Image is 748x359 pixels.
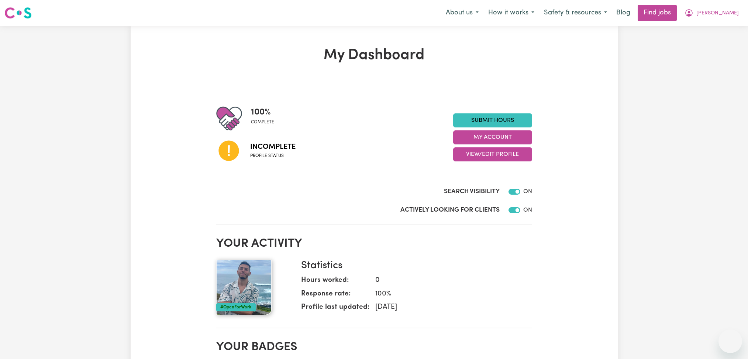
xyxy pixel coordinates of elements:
button: My Account [680,5,744,21]
label: Actively Looking for Clients [400,205,500,215]
span: Incomplete [250,141,296,153]
h2: Your badges [216,340,532,354]
a: Careseekers logo [4,4,32,21]
label: Search Visibility [444,187,500,196]
dt: Profile last updated: [301,302,369,316]
button: How it works [483,5,539,21]
button: About us [441,5,483,21]
span: [PERSON_NAME] [696,9,739,17]
h2: Your activity [216,237,532,251]
img: Careseekers logo [4,6,32,20]
span: 100 % [251,106,274,119]
dt: Response rate: [301,289,369,302]
dd: 0 [369,275,526,286]
div: Profile completeness: 100% [251,106,280,131]
h3: Statistics [301,260,526,272]
dd: [DATE] [369,302,526,313]
span: Profile status [250,153,296,159]
a: Submit Hours [453,113,532,127]
a: Find jobs [638,5,677,21]
dd: 100 % [369,289,526,300]
button: Safety & resources [539,5,612,21]
iframe: Button to launch messaging window [718,329,742,353]
span: complete [251,119,274,126]
img: Your profile picture [216,260,272,315]
span: ON [523,189,532,195]
button: My Account [453,130,532,144]
button: View/Edit Profile [453,147,532,161]
dt: Hours worked: [301,275,369,289]
span: ON [523,207,532,213]
a: Blog [612,5,635,21]
div: #OpenForWork [216,303,256,311]
h1: My Dashboard [216,47,532,64]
